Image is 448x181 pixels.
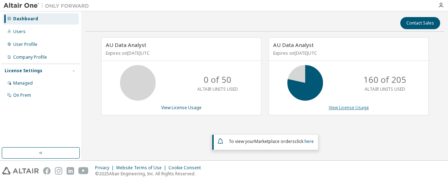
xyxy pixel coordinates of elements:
div: User Profile [13,42,37,47]
img: Altair One [4,2,93,9]
div: Cookie Consent [168,165,205,171]
img: youtube.svg [78,167,89,175]
p: 160 of 205 [364,74,406,86]
div: License Settings [5,68,42,74]
div: Users [13,29,26,34]
div: On Prem [13,92,31,98]
a: View License Usage [161,105,202,111]
span: AU Data Analyst [106,41,146,48]
p: © 2025 Altair Engineering, Inc. All Rights Reserved. [95,171,205,177]
span: AU Data Analyst [273,41,314,48]
p: ALTAIR UNITS USED [365,86,405,92]
em: Marketplace orders [254,138,295,144]
div: Company Profile [13,54,47,60]
div: Dashboard [13,16,38,22]
a: View License Usage [329,105,369,111]
div: Managed [13,80,33,86]
img: altair_logo.svg [2,167,39,175]
p: ALTAIR UNITS USED [197,86,238,92]
p: Expires on [DATE] UTC [106,50,255,56]
img: instagram.svg [55,167,62,175]
span: To view your click [229,138,314,144]
a: here [304,138,314,144]
div: Website Terms of Use [116,165,168,171]
img: linkedin.svg [67,167,74,175]
img: facebook.svg [43,167,51,175]
button: Contact Sales [400,17,440,29]
p: Expires on [DATE] UTC [273,50,422,56]
div: Privacy [95,165,116,171]
p: 0 of 50 [204,74,231,86]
